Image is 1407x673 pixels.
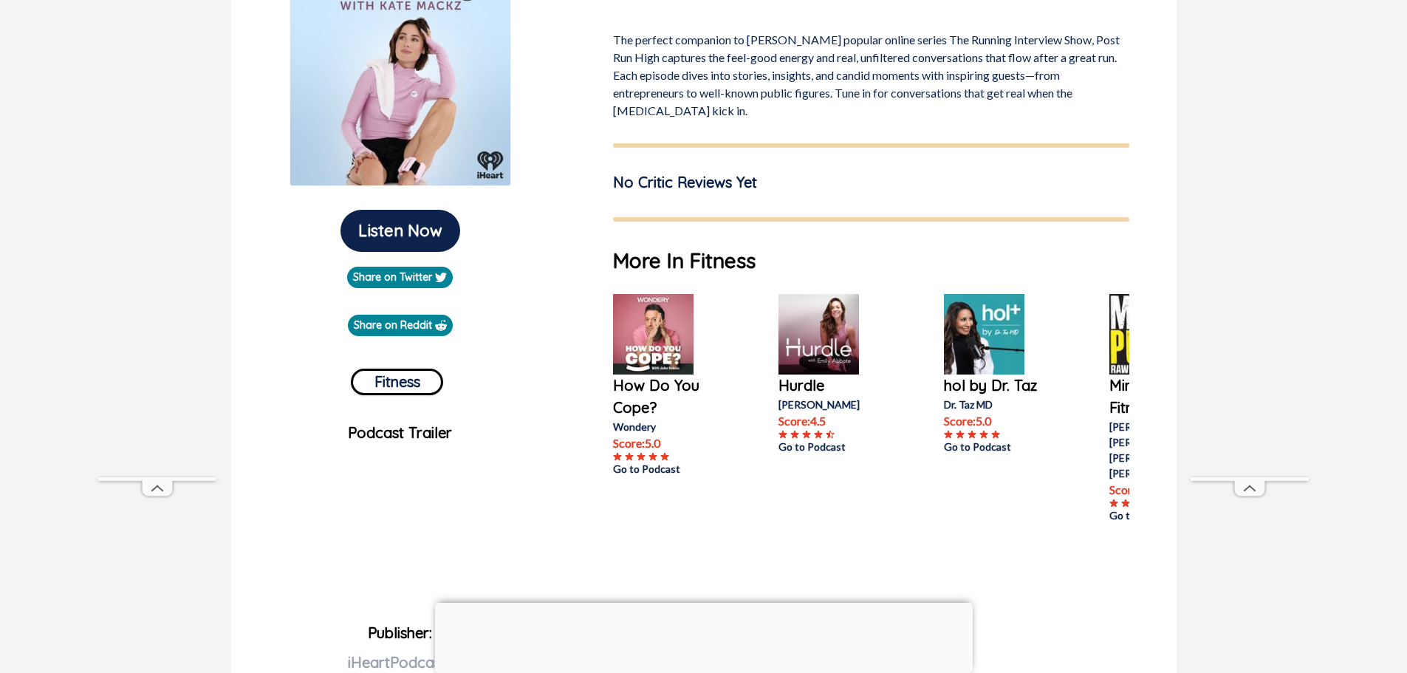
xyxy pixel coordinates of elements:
[1109,294,1190,375] img: Mind Pump: Raw Fitness Truths
[613,419,731,434] p: Wondery
[435,603,973,669] iframe: Advertisement
[778,439,897,454] a: Go to Podcast
[613,25,1129,120] p: The perfect companion to [PERSON_NAME] popular online series The Running Interview Show, Post Run...
[613,434,731,452] p: Score: 5.0
[347,267,453,288] a: Share on Twitter
[1109,419,1228,481] p: [PERSON_NAME], [PERSON_NAME], [PERSON_NAME], [PERSON_NAME]
[351,369,443,395] button: Fitness
[778,294,859,375] img: Hurdle
[340,210,460,252] button: Listen Now
[348,653,453,672] span: iHeartPodcasts
[944,375,1062,397] a: hol by Dr. Taz
[778,412,897,430] p: Score: 4.5
[1191,34,1309,477] iframe: Advertisement
[944,397,1062,412] p: Dr. Taz MD
[778,375,897,397] a: Hurdle
[1109,375,1228,419] a: Mind Pump: Raw Fitness Truths
[944,294,1024,375] img: hol by Dr. Taz
[348,315,453,336] a: Share on Reddit
[944,439,1062,454] a: Go to Podcast
[243,422,558,444] p: Podcast Trailer
[613,294,694,375] img: How Do You Cope?
[944,412,1062,430] p: Score: 5.0
[1109,481,1228,499] p: Score: 4.6
[613,375,731,419] a: How Do You Cope?
[613,171,757,194] h1: No Critic Reviews Yet
[1109,508,1228,523] a: Go to Podcast
[613,245,1129,276] h1: More In Fitness
[778,397,897,412] p: [PERSON_NAME]
[98,34,216,477] iframe: Advertisement
[613,461,731,476] a: Go to Podcast
[351,363,443,395] a: Fitness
